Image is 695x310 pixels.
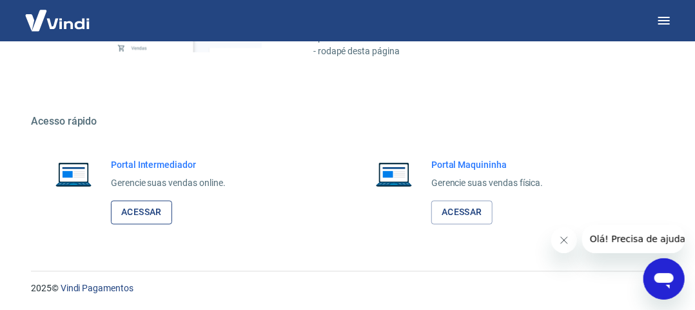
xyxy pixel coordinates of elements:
h6: Portal Maquininha [431,159,543,172]
p: Gerencie suas vendas online. [111,177,226,191]
img: Vindi [15,1,99,40]
img: Imagem de um notebook aberto [46,159,101,190]
iframe: Botão para abrir a janela de mensagens [643,258,685,300]
a: Acessar [111,201,172,225]
h5: Acesso rápido [31,115,664,128]
p: - rodapé desta página [313,45,633,58]
a: Acessar [431,201,493,225]
img: Imagem de um notebook aberto [367,159,421,190]
span: Olá! Precisa de ajuda? [8,9,108,19]
iframe: Mensagem da empresa [582,225,685,253]
iframe: Fechar mensagem [551,227,577,253]
h6: Portal Intermediador [111,159,226,172]
a: Vindi Pagamentos [61,284,133,294]
p: 2025 © [31,282,664,296]
p: Gerencie suas vendas física. [431,177,543,191]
